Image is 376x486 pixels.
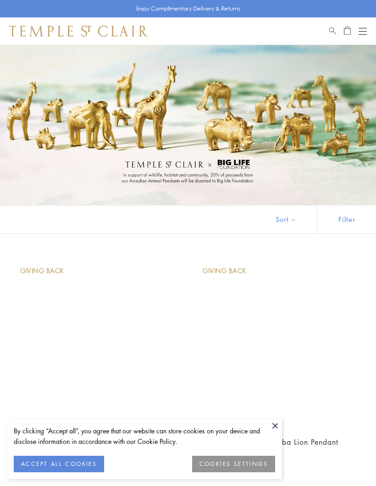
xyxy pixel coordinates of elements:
[203,266,247,276] div: Giving Back
[344,26,351,37] a: Open Shopping Bag
[136,4,240,13] p: Enjoy Complimentary Delivery & Returns
[255,205,317,233] button: Show sort by
[11,257,182,428] a: P31840-LIONSM
[359,26,367,37] button: Open navigation
[192,456,275,472] button: COOKIES SETTINGS
[330,443,367,477] iframe: Gorgias live chat messenger
[329,26,336,37] a: Search
[194,257,365,428] a: P31840-LIONSM
[14,456,104,472] button: ACCEPT ALL COOKIES
[9,26,148,37] img: Temple St. Clair
[20,266,64,276] div: Giving Back
[14,426,275,447] div: By clicking “Accept all”, you agree that our website can store cookies on your device and disclos...
[317,205,376,233] button: Show filters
